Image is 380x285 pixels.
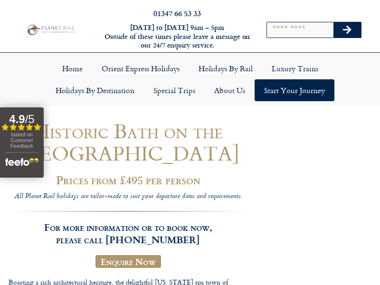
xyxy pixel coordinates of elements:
[92,57,189,79] a: Orient Express Holidays
[53,57,92,79] a: Home
[14,191,242,202] i: All Planet Rail holidays are tailor-made to suit your departure dates and requirements.
[9,173,248,186] h2: Prices from £495 per person
[205,79,255,101] a: About Us
[5,57,375,101] nav: Menu
[9,211,248,246] h3: For more information or to book now, please call [PHONE_NUMBER]
[9,120,248,165] h1: Historic Bath on the [GEOGRAPHIC_DATA]
[262,57,328,79] a: Luxury Trains
[46,79,144,101] a: Holidays by Destination
[255,79,334,101] a: Start your Journey
[144,79,205,101] a: Special Trips
[95,255,161,268] a: Enquire Now
[153,8,201,19] a: 01347 66 53 33
[189,57,262,79] a: Holidays by Rail
[333,22,361,38] button: Search
[104,23,251,50] h6: [DATE] to [DATE] 9am – 5pm Outside of these times please leave a message on our 24/7 enquiry serv...
[25,23,76,36] img: Planet Rail Train Holidays Logo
